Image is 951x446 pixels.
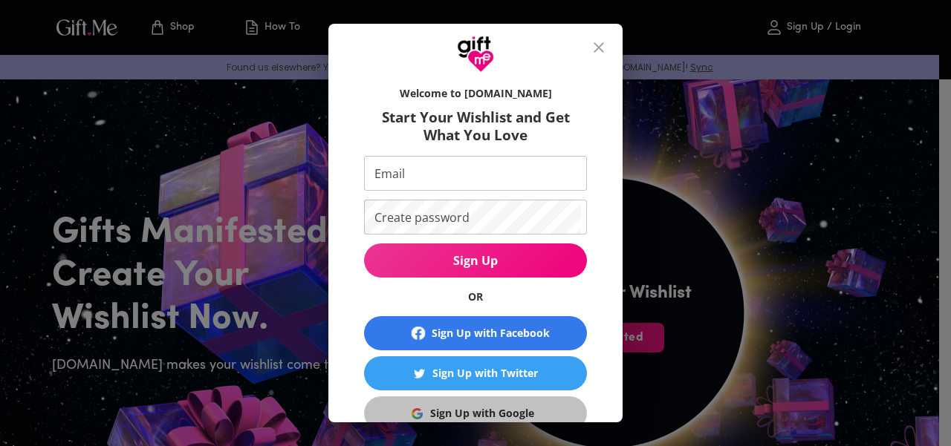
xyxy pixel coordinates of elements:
[412,408,423,419] img: Sign Up with Google
[364,252,587,269] span: Sign Up
[414,368,425,379] img: Sign Up with Twitter
[430,405,534,422] div: Sign Up with Google
[581,30,617,65] button: close
[432,325,550,341] div: Sign Up with Facebook
[364,396,587,430] button: Sign Up with GoogleSign Up with Google
[364,86,587,101] h6: Welcome to [DOMAIN_NAME]
[457,36,494,73] img: GiftMe Logo
[364,316,587,350] button: Sign Up with Facebook
[364,289,587,304] h6: OR
[432,365,538,381] div: Sign Up with Twitter
[364,108,587,144] h6: Start Your Wishlist and Get What You Love
[364,356,587,390] button: Sign Up with TwitterSign Up with Twitter
[364,243,587,278] button: Sign Up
